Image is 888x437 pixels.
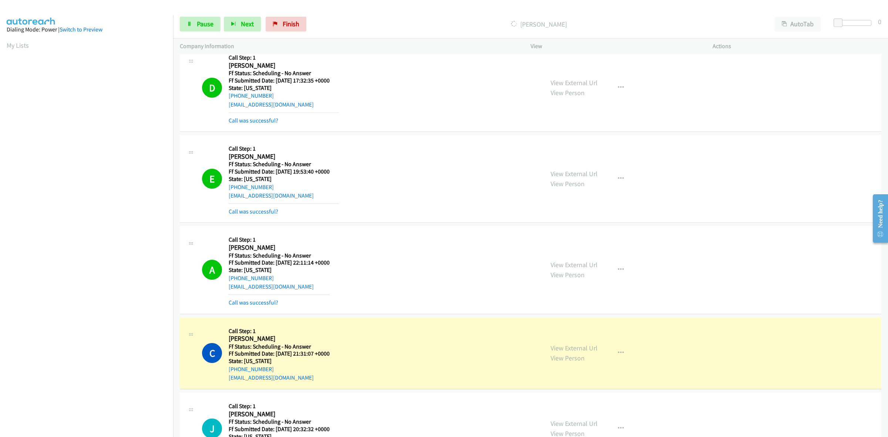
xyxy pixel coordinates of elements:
[531,42,699,51] p: View
[60,26,102,33] a: Switch to Preview
[202,260,222,280] h1: A
[202,169,222,189] h1: E
[229,192,314,199] a: [EMAIL_ADDRESS][DOMAIN_NAME]
[229,426,330,433] h5: Ff Submitted Date: [DATE] 20:32:32 +0000
[229,266,330,274] h5: State: [US_STATE]
[229,208,278,215] a: Call was successful?
[7,25,166,34] div: Dialing Mode: Power |
[551,354,585,362] a: View Person
[241,20,254,28] span: Next
[229,54,339,61] h5: Call Step: 1
[229,236,330,243] h5: Call Step: 1
[7,41,29,50] a: My Lists
[551,88,585,97] a: View Person
[551,270,585,279] a: View Person
[229,92,274,99] a: [PHONE_NUMBER]
[229,101,314,108] a: [EMAIL_ADDRESS][DOMAIN_NAME]
[229,343,330,350] h5: Ff Status: Scheduling - No Answer
[229,275,274,282] a: [PHONE_NUMBER]
[878,17,881,27] div: 0
[316,19,761,29] p: [PERSON_NAME]
[713,42,881,51] p: Actions
[551,179,585,188] a: View Person
[224,17,261,31] button: Next
[551,169,598,178] a: View External Url
[229,299,278,306] a: Call was successful?
[551,260,598,269] a: View External Url
[283,20,299,28] span: Finish
[229,145,339,152] h5: Call Step: 1
[229,117,278,124] a: Call was successful?
[180,42,517,51] p: Company Information
[266,17,306,31] a: Finish
[197,20,213,28] span: Pause
[229,357,330,365] h5: State: [US_STATE]
[229,327,330,335] h5: Call Step: 1
[837,20,871,26] div: Delay between calls (in seconds)
[229,152,339,161] h2: [PERSON_NAME]
[229,410,330,418] h2: [PERSON_NAME]
[551,419,598,428] a: View External Url
[229,350,330,357] h5: Ff Submitted Date: [DATE] 21:31:07 +0000
[202,343,222,363] h1: C
[775,17,821,31] button: AutoTab
[202,78,222,98] h1: D
[229,70,339,77] h5: Ff Status: Scheduling - No Answer
[229,161,339,168] h5: Ff Status: Scheduling - No Answer
[180,17,221,31] a: Pause
[7,57,173,409] iframe: Dialpad
[229,259,330,266] h5: Ff Submitted Date: [DATE] 22:11:14 +0000
[229,243,330,252] h2: [PERSON_NAME]
[229,374,314,381] a: [EMAIL_ADDRESS][DOMAIN_NAME]
[229,252,330,259] h5: Ff Status: Scheduling - No Answer
[229,168,339,175] h5: Ff Submitted Date: [DATE] 19:53:40 +0000
[229,77,339,84] h5: Ff Submitted Date: [DATE] 17:32:35 +0000
[229,283,314,290] a: [EMAIL_ADDRESS][DOMAIN_NAME]
[229,335,330,343] h2: [PERSON_NAME]
[229,418,330,426] h5: Ff Status: Scheduling - No Answer
[229,84,339,92] h5: State: [US_STATE]
[229,366,274,373] a: [PHONE_NUMBER]
[229,184,274,191] a: [PHONE_NUMBER]
[551,344,598,352] a: View External Url
[229,61,339,70] h2: [PERSON_NAME]
[867,189,888,248] iframe: Resource Center
[229,403,330,410] h5: Call Step: 1
[229,175,339,183] h5: State: [US_STATE]
[551,78,598,87] a: View External Url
